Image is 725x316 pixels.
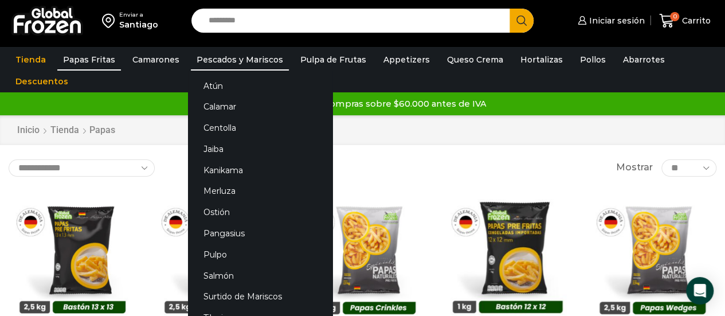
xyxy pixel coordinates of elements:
[119,19,158,30] div: Santiago
[617,49,671,71] a: Abarrotes
[515,49,569,71] a: Hortalizas
[10,71,74,92] a: Descuentos
[9,159,155,177] select: Pedido de la tienda
[188,244,332,265] a: Pulpo
[679,15,711,26] span: Carrito
[188,202,332,223] a: Ostión
[17,124,115,137] nav: Breadcrumb
[586,15,645,26] span: Iniciar sesión
[188,75,332,96] a: Atún
[378,49,436,71] a: Appetizers
[188,96,332,118] a: Calamar
[17,124,40,137] a: Inicio
[670,12,679,21] span: 0
[510,9,534,33] button: Search button
[188,139,332,160] a: Jaiba
[188,286,332,307] a: Surtido de Mariscos
[127,49,185,71] a: Camarones
[119,11,158,19] div: Enviar a
[295,49,372,71] a: Pulpa de Frutas
[188,181,332,202] a: Merluza
[89,124,115,135] h1: Papas
[575,9,645,32] a: Iniciar sesión
[50,124,80,137] a: Tienda
[188,265,332,286] a: Salmón
[57,49,121,71] a: Papas Fritas
[616,161,653,174] span: Mostrar
[188,118,332,139] a: Centolla
[10,49,52,71] a: Tienda
[188,223,332,244] a: Pangasius
[102,11,119,30] img: address-field-icon.svg
[188,159,332,181] a: Kanikama
[441,49,509,71] a: Queso Crema
[574,49,612,71] a: Pollos
[656,7,714,34] a: 0 Carrito
[191,49,289,71] a: Pescados y Mariscos
[686,277,714,305] div: Open Intercom Messenger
